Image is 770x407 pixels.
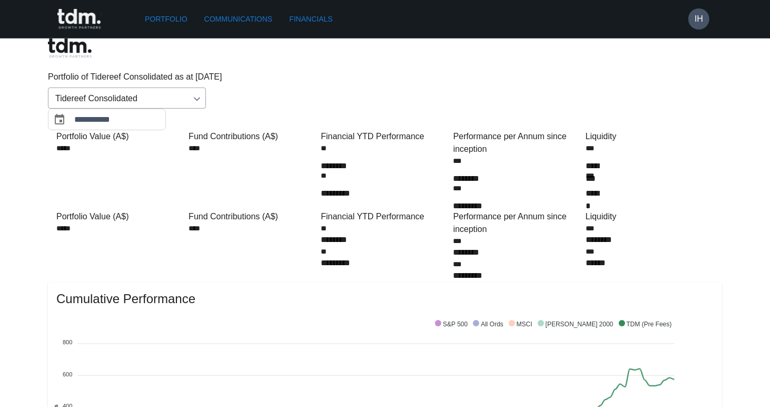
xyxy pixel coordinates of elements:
div: Performance per Annum since inception [453,130,581,156]
tspan: 800 [63,339,72,345]
span: Cumulative Performance [56,290,714,307]
div: Financial YTD Performance [321,130,449,143]
button: IH [688,8,709,30]
div: Portfolio Value (A$) [56,210,184,223]
div: Portfolio Value (A$) [56,130,184,143]
h6: IH [695,13,703,25]
div: Liquidity [586,210,714,223]
div: Tidereef Consolidated [48,88,206,109]
div: Fund Contributions (A$) [189,130,317,143]
a: Communications [200,9,277,29]
tspan: 600 [63,371,72,377]
div: Liquidity [586,130,714,143]
div: Performance per Annum since inception [453,210,581,236]
span: All Ords [473,321,504,328]
a: Financials [285,9,337,29]
div: Fund Contributions (A$) [189,210,317,223]
button: Choose date, selected date is Aug 31, 2025 [49,109,70,130]
div: Financial YTD Performance [321,210,449,223]
span: S&P 500 [435,321,468,328]
span: MSCI [509,321,532,328]
span: TDM (Pre Fees) [619,321,672,328]
a: Portfolio [141,9,192,29]
span: [PERSON_NAME] 2000 [538,321,614,328]
p: Portfolio of Tidereef Consolidated as at [DATE] [48,71,722,83]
